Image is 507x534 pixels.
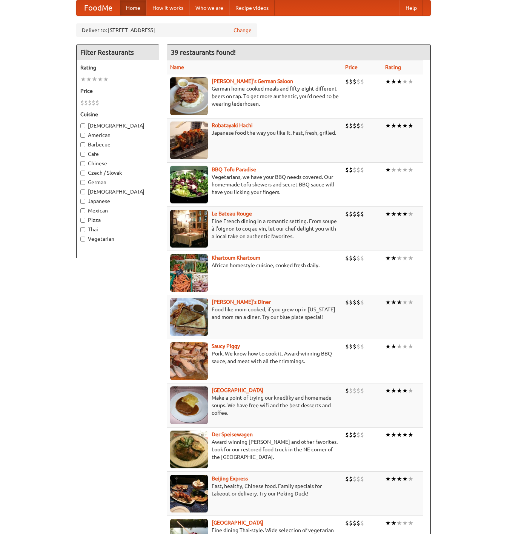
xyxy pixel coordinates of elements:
li: ★ [396,298,402,306]
a: Rating [385,64,401,70]
label: German [80,179,155,186]
img: tofuparadise.jpg [170,166,208,203]
li: ★ [408,342,413,351]
li: $ [349,386,353,395]
label: Japanese [80,197,155,205]
b: [GEOGRAPHIC_DATA] [212,387,263,393]
li: $ [353,77,356,86]
li: $ [356,77,360,86]
img: bateaurouge.jpg [170,210,208,248]
li: $ [345,519,349,527]
img: beijing.jpg [170,475,208,512]
li: $ [349,519,353,527]
label: Barbecue [80,141,155,148]
p: German home-cooked meals and fifty-eight different beers on tap. To get more authentic, you'd nee... [170,85,339,108]
img: robatayaki.jpg [170,122,208,159]
p: Pork. We know how to cook it. Award-winning BBQ sauce, and meat with all the trimmings. [170,350,339,365]
li: $ [360,342,364,351]
li: ★ [408,210,413,218]
a: Change [234,26,252,34]
li: ★ [396,342,402,351]
li: ★ [385,475,391,483]
label: American [80,131,155,139]
li: $ [349,166,353,174]
li: $ [349,77,353,86]
li: ★ [402,122,408,130]
li: $ [345,77,349,86]
li: $ [356,386,360,395]
li: ★ [396,386,402,395]
h5: Rating [80,64,155,71]
p: Fast, healthy, Chinese food. Family specials for takeout or delivery. Try our Peking Duck! [170,482,339,497]
li: $ [349,210,353,218]
p: Vegetarians, we have your BBQ needs covered. Our home-made tofu skewers and secret BBQ sauce will... [170,173,339,196]
li: $ [356,342,360,351]
li: $ [353,342,356,351]
li: $ [353,210,356,218]
li: ★ [402,386,408,395]
li: ★ [391,519,396,527]
li: ★ [402,254,408,262]
li: $ [345,342,349,351]
input: Cafe [80,152,85,157]
label: Cafe [80,150,155,158]
a: Robatayaki Hachi [212,122,253,128]
a: How it works [146,0,189,15]
li: $ [349,298,353,306]
input: [DEMOGRAPHIC_DATA] [80,189,85,194]
input: Japanese [80,199,85,204]
li: ★ [408,77,413,86]
li: $ [92,98,95,107]
li: $ [356,166,360,174]
li: ★ [391,298,396,306]
li: $ [360,254,364,262]
li: $ [353,298,356,306]
input: Thai [80,227,85,232]
li: $ [360,210,364,218]
li: $ [356,254,360,262]
li: $ [360,298,364,306]
input: [DEMOGRAPHIC_DATA] [80,123,85,128]
li: $ [353,431,356,439]
li: ★ [402,519,408,527]
a: Le Bateau Rouge [212,211,252,217]
b: Beijing Express [212,476,248,482]
li: ★ [391,342,396,351]
li: ★ [402,77,408,86]
li: ★ [391,475,396,483]
li: ★ [408,166,413,174]
label: Vegetarian [80,235,155,243]
a: [PERSON_NAME]'s Diner [212,299,271,305]
li: ★ [402,210,408,218]
li: ★ [391,386,396,395]
li: ★ [408,431,413,439]
li: $ [360,519,364,527]
li: ★ [80,75,86,83]
a: Saucy Piggy [212,343,240,349]
li: $ [345,166,349,174]
a: Help [399,0,423,15]
li: ★ [408,475,413,483]
li: ★ [385,298,391,306]
label: Chinese [80,160,155,167]
input: Barbecue [80,142,85,147]
li: ★ [408,298,413,306]
input: Mexican [80,208,85,213]
li: ★ [402,475,408,483]
li: ★ [385,210,391,218]
h4: Filter Restaurants [77,45,159,60]
b: Der Speisewagen [212,431,253,437]
li: ★ [391,77,396,86]
li: ★ [385,77,391,86]
li: ★ [385,519,391,527]
li: ★ [408,122,413,130]
img: khartoum.jpg [170,254,208,292]
li: ★ [86,75,92,83]
li: $ [353,254,356,262]
li: $ [353,519,356,527]
label: Czech / Slovak [80,169,155,177]
p: Japanese food the way you like it. Fast, fresh, grilled. [170,129,339,137]
li: $ [360,431,364,439]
